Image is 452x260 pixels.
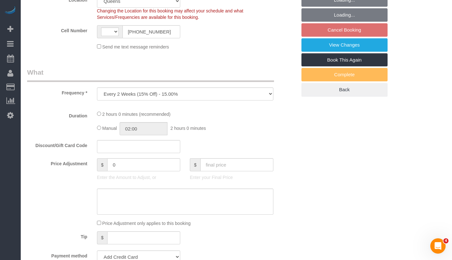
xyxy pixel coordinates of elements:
span: 2 hours 0 minutes [170,126,206,131]
span: Manual [102,126,117,131]
span: $ [97,158,107,171]
p: Enter your Final Price [190,174,273,181]
legend: What [27,68,274,82]
span: 4 [443,238,448,243]
input: Cell Number [122,25,181,38]
label: Duration [22,110,92,119]
a: Back [301,83,388,96]
span: $ [97,231,107,244]
a: View Changes [301,38,388,52]
span: 2 hours 0 minutes (recommended) [102,112,171,117]
input: final price [200,158,273,171]
span: Changing the Location for this booking may affect your schedule and what Services/Frequencies are... [97,8,243,20]
span: Price Adjustment only applies to this booking [102,221,191,226]
img: Automaid Logo [4,6,17,15]
span: $ [190,158,200,171]
label: Payment method [22,250,92,259]
label: Price Adjustment [22,158,92,167]
label: Cell Number [22,25,92,34]
label: Discount/Gift Card Code [22,140,92,149]
label: Frequency * [22,87,92,96]
span: Send me text message reminders [102,44,169,49]
p: Enter the Amount to Adjust, or [97,174,181,181]
a: Book This Again [301,53,388,67]
iframe: Intercom live chat [430,238,446,254]
label: Tip [22,231,92,240]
